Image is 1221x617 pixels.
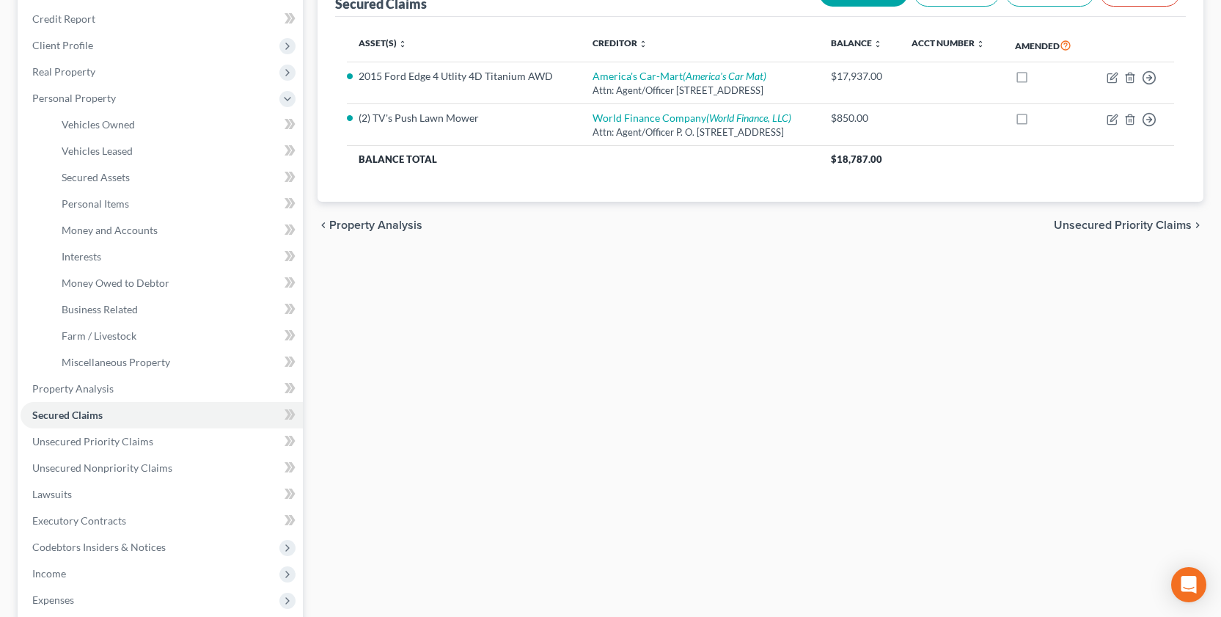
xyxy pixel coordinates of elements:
[62,329,136,342] span: Farm / Livestock
[50,164,303,191] a: Secured Assets
[831,37,882,48] a: Balance unfold_more
[50,323,303,349] a: Farm / Livestock
[62,224,158,236] span: Money and Accounts
[32,382,114,395] span: Property Analysis
[21,376,303,402] a: Property Analysis
[62,171,130,183] span: Secured Assets
[706,112,791,124] i: (World Finance, LLC)
[62,118,135,131] span: Vehicles Owned
[329,219,422,231] span: Property Analysis
[32,92,116,104] span: Personal Property
[359,111,569,125] li: (2) TV's Push Lawn Mower
[21,402,303,428] a: Secured Claims
[318,219,422,231] button: chevron_left Property Analysis
[912,37,985,48] a: Acct Number unfold_more
[683,70,766,82] i: (America's Car Mat)
[21,508,303,534] a: Executory Contracts
[62,356,170,368] span: Miscellaneous Property
[50,270,303,296] a: Money Owed to Debtor
[62,197,129,210] span: Personal Items
[359,37,407,48] a: Asset(s) unfold_more
[359,69,569,84] li: 2015 Ford Edge 4 Utlity 4D Titanium AWD
[62,145,133,157] span: Vehicles Leased
[32,461,172,474] span: Unsecured Nonpriority Claims
[32,541,166,553] span: Codebtors Insiders & Notices
[50,191,303,217] a: Personal Items
[831,111,887,125] div: $850.00
[1054,219,1192,231] span: Unsecured Priority Claims
[831,69,887,84] div: $17,937.00
[32,12,95,25] span: Credit Report
[21,481,303,508] a: Lawsuits
[873,40,882,48] i: unfold_more
[593,37,648,48] a: Creditor unfold_more
[50,112,303,138] a: Vehicles Owned
[62,303,138,315] span: Business Related
[50,217,303,244] a: Money and Accounts
[32,567,66,580] span: Income
[32,435,153,448] span: Unsecured Priority Claims
[62,250,101,263] span: Interests
[21,455,303,481] a: Unsecured Nonpriority Claims
[831,153,882,165] span: $18,787.00
[347,146,819,172] th: Balance Total
[50,244,303,270] a: Interests
[32,409,103,421] span: Secured Claims
[318,219,329,231] i: chevron_left
[593,84,807,98] div: Attn: Agent/Officer [STREET_ADDRESS]
[50,138,303,164] a: Vehicles Leased
[32,39,93,51] span: Client Profile
[62,277,169,289] span: Money Owed to Debtor
[976,40,985,48] i: unfold_more
[32,65,95,78] span: Real Property
[50,349,303,376] a: Miscellaneous Property
[32,514,126,527] span: Executory Contracts
[21,6,303,32] a: Credit Report
[32,488,72,500] span: Lawsuits
[1171,567,1206,602] div: Open Intercom Messenger
[21,428,303,455] a: Unsecured Priority Claims
[50,296,303,323] a: Business Related
[1054,219,1203,231] button: Unsecured Priority Claims chevron_right
[1003,29,1089,62] th: Amended
[398,40,407,48] i: unfold_more
[593,125,807,139] div: Attn: Agent/Officer P. O. [STREET_ADDRESS]
[593,70,766,82] a: America's Car-Mart(America's Car Mat)
[1192,219,1203,231] i: chevron_right
[593,112,791,124] a: World Finance Company(World Finance, LLC)
[32,594,74,606] span: Expenses
[639,40,648,48] i: unfold_more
